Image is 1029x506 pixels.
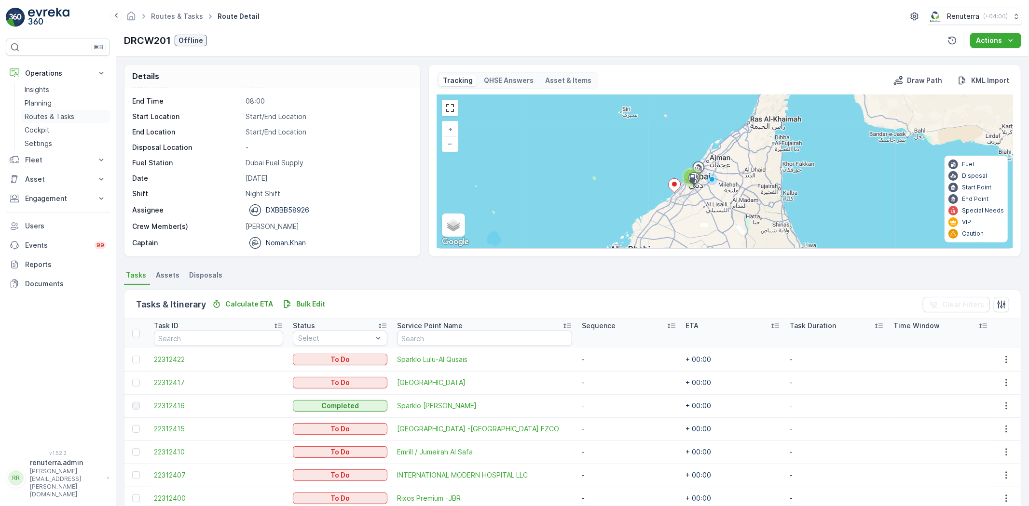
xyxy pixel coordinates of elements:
button: Clear Filters [923,297,990,312]
button: Renuterra(+04:00) [928,8,1021,25]
td: + 00:00 [681,371,785,394]
p: End Location [132,127,242,137]
p: Fleet [25,155,91,165]
div: Toggle Row Selected [132,402,140,410]
td: - [577,348,681,371]
p: Clear Filters [942,300,984,309]
button: Engagement [6,189,110,208]
div: Toggle Row Selected [132,448,140,456]
a: 22312416 [154,401,284,411]
td: + 00:00 [681,417,785,440]
p: Time Window [893,321,940,331]
p: Start/End Location [246,112,410,121]
img: Screenshot_2024-07-26_at_13.33.01.png [928,11,943,22]
p: Disposal [962,172,987,180]
p: Reports [25,260,106,269]
p: Details [132,70,159,82]
input: Search [397,331,572,346]
p: Cockpit [25,125,50,135]
span: Disposals [189,270,222,280]
p: Noman.Khan [266,238,306,248]
div: Toggle Row Selected [132,379,140,386]
a: Reports [6,255,110,274]
p: 99 [96,241,104,249]
td: - [785,464,889,487]
p: ETA [686,321,699,331]
p: Shift [132,189,242,199]
span: + [448,125,453,133]
p: End Time [132,96,242,106]
a: Emrill / Jumeirah Al Safa [397,447,572,457]
p: Start Point [962,184,991,191]
div: Toggle Row Selected [132,356,140,363]
span: 22312400 [154,493,284,503]
a: Zoom In [443,122,457,136]
p: To Do [330,493,350,503]
td: - [785,348,889,371]
span: − [448,139,453,147]
td: - [577,440,681,464]
span: Sparklo [PERSON_NAME] [397,401,572,411]
span: 22312417 [154,378,284,387]
button: Calculate ETA [208,298,277,310]
p: Disposal Location [132,143,242,152]
button: To Do [293,377,387,388]
a: Sparklo Lulu Center Village [397,378,572,387]
a: Open this area in Google Maps (opens a new window) [439,236,471,248]
img: logo [6,8,25,27]
p: renuterra.admin [30,458,102,467]
p: Status [293,321,315,331]
p: Task ID [154,321,178,331]
td: - [577,371,681,394]
p: Actions [976,36,1002,45]
button: Bulk Edit [279,298,329,310]
td: + 00:00 [681,440,785,464]
img: Google [439,236,471,248]
p: Sequence [582,321,616,331]
button: To Do [293,493,387,504]
p: Documents [25,279,106,289]
div: Toggle Row Selected [132,471,140,479]
p: Tracking [443,76,473,85]
td: - [577,417,681,440]
a: 22312407 [154,470,284,480]
p: [PERSON_NAME] [246,222,410,231]
button: Operations [6,64,110,83]
td: - [785,371,889,394]
button: To Do [293,446,387,458]
p: Tasks & Itinerary [136,298,206,311]
input: Search [154,331,284,346]
span: 22312422 [154,355,284,364]
p: Bulk Edit [296,299,325,309]
a: Routes & Tasks [151,12,203,20]
button: Draw Path [890,75,946,86]
div: Toggle Row Selected [132,425,140,433]
button: Asset [6,170,110,189]
a: 22312410 [154,447,284,457]
a: Cockpit [21,123,110,137]
p: Operations [25,68,91,78]
a: Sparklo Lulu-Rashidiya [397,401,572,411]
p: Task Duration [790,321,836,331]
span: Route Detail [216,12,261,21]
p: To Do [330,378,350,387]
p: Asset [25,174,91,184]
p: VIP [962,218,971,226]
a: 22312415 [154,424,284,434]
p: To Do [330,447,350,457]
p: Offline [178,36,203,45]
p: Service Point Name [397,321,463,331]
p: Fuel [962,160,974,168]
p: Insights [25,85,49,94]
a: Planning [21,96,110,110]
a: Routes & Tasks [21,110,110,123]
span: Tasks [126,270,146,280]
span: Sparklo Lulu-Al Qusais [397,355,572,364]
td: - [577,464,681,487]
p: DRCW201 [124,33,171,48]
p: 08:00 [246,96,410,106]
p: ⌘B [94,43,103,51]
td: + 00:00 [681,394,785,417]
